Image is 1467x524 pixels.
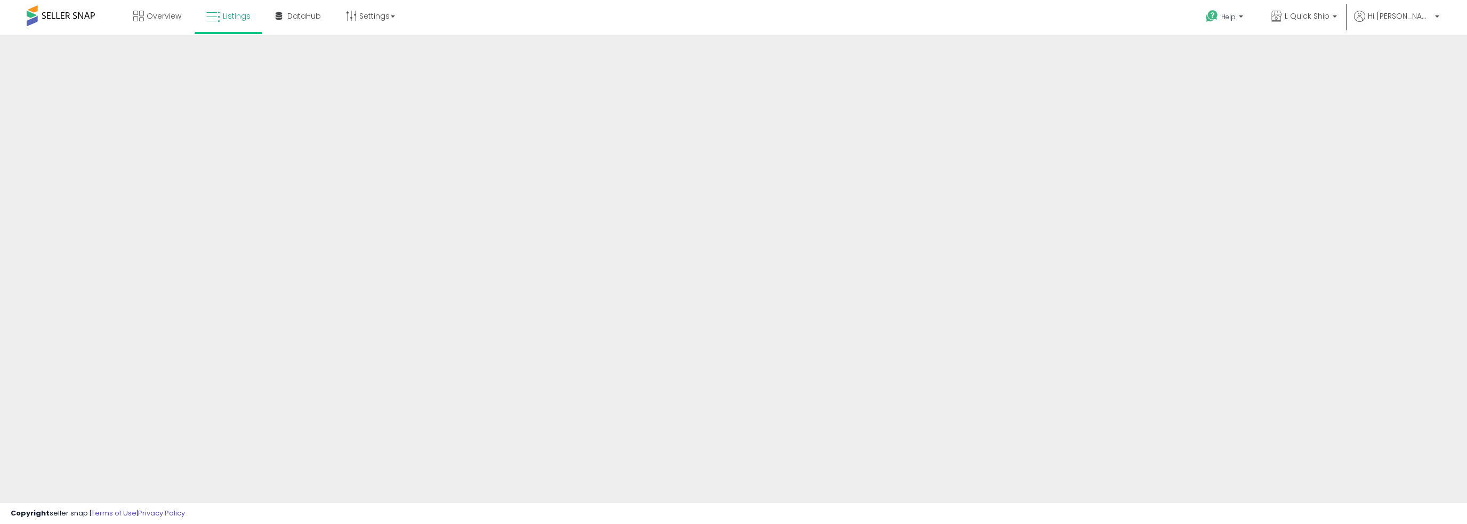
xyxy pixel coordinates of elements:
a: Hi [PERSON_NAME] [1354,11,1439,35]
span: Help [1221,12,1236,21]
span: Overview [147,11,181,21]
span: Hi [PERSON_NAME] [1368,11,1432,21]
i: Get Help [1205,10,1219,23]
span: DataHub [287,11,321,21]
span: Listings [223,11,251,21]
span: L Quick Ship [1285,11,1329,21]
a: Help [1197,2,1254,35]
